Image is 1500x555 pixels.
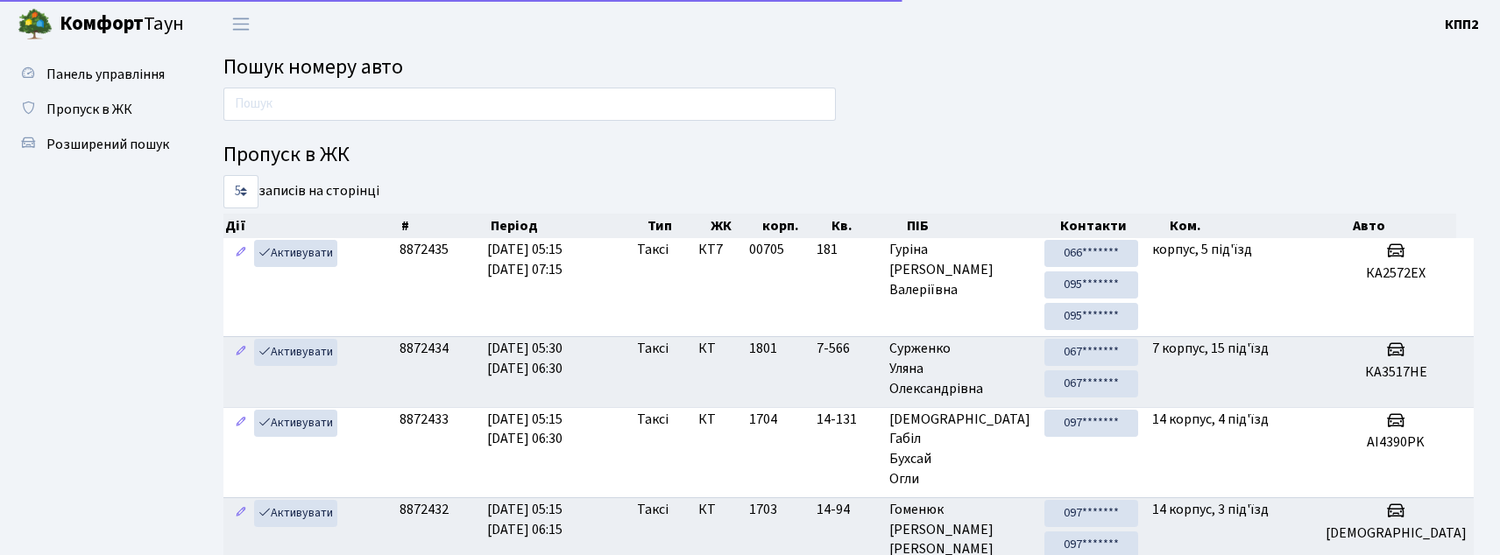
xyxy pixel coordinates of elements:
th: Авто [1351,214,1456,238]
span: 14-94 [817,500,875,520]
span: 1704 [749,410,777,429]
img: logo.png [18,7,53,42]
span: Таксі [637,500,669,520]
span: 14 корпус, 3 під'їзд [1152,500,1269,519]
b: КПП2 [1445,15,1479,34]
span: КТ [698,500,735,520]
span: 1801 [749,339,777,358]
span: [DATE] 05:15 [DATE] 06:15 [487,500,562,539]
span: 14-131 [817,410,875,430]
th: Контакти [1058,214,1169,238]
span: Пошук номеру авто [223,52,403,82]
a: Панель управління [9,57,184,92]
span: корпус, 5 під'їзд [1152,240,1252,259]
a: Активувати [254,240,337,267]
span: 181 [817,240,875,260]
span: 14 корпус, 4 під'їзд [1152,410,1269,429]
span: Панель управління [46,65,165,84]
span: 1703 [749,500,777,519]
th: Кв. [830,214,905,238]
h5: [DEMOGRAPHIC_DATA] [1326,525,1467,542]
h5: КА3517НЕ [1326,364,1467,381]
span: Пропуск в ЖК [46,100,132,119]
span: 8872433 [400,410,449,429]
span: 8872432 [400,500,449,519]
button: Переключити навігацію [219,10,263,39]
th: Дії [223,214,400,238]
a: Активувати [254,339,337,366]
span: 7 корпус, 15 під'їзд [1152,339,1269,358]
label: записів на сторінці [223,175,379,208]
span: 7-566 [817,339,875,359]
a: Редагувати [230,240,251,267]
a: Активувати [254,500,337,527]
span: КТ [698,339,735,359]
a: КПП2 [1445,14,1479,35]
span: [DEMOGRAPHIC_DATA] Габіл Бухсай Огли [889,410,1030,489]
span: КТ7 [698,240,735,260]
span: Гуріна [PERSON_NAME] Валеріївна [889,240,1030,300]
th: Тип [646,214,708,238]
select: записів на сторінці [223,175,258,208]
span: 8872435 [400,240,449,259]
span: 00705 [749,240,784,259]
span: Сурженко Уляна Олександрівна [889,339,1030,399]
span: Таун [60,10,184,39]
a: Розширений пошук [9,127,184,162]
a: Редагувати [230,339,251,366]
h5: КА2572ЕХ [1326,265,1467,282]
a: Редагувати [230,410,251,437]
span: [DATE] 05:15 [DATE] 07:15 [487,240,562,279]
a: Редагувати [230,500,251,527]
span: Розширений пошук [46,135,169,154]
th: Період [489,214,647,238]
span: [DATE] 05:30 [DATE] 06:30 [487,339,562,378]
input: Пошук [223,88,836,121]
th: ЖК [709,214,761,238]
b: Комфорт [60,10,144,38]
span: [DATE] 05:15 [DATE] 06:30 [487,410,562,449]
th: корп. [761,214,830,238]
th: # [400,214,489,238]
span: 8872434 [400,339,449,358]
h4: Пропуск в ЖК [223,143,1474,168]
a: Активувати [254,410,337,437]
span: Таксі [637,410,669,430]
span: Таксі [637,240,669,260]
span: Таксі [637,339,669,359]
th: Ком. [1168,214,1351,238]
h5: AI4390PK [1326,434,1467,451]
a: Пропуск в ЖК [9,92,184,127]
th: ПІБ [905,214,1058,238]
span: КТ [698,410,735,430]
